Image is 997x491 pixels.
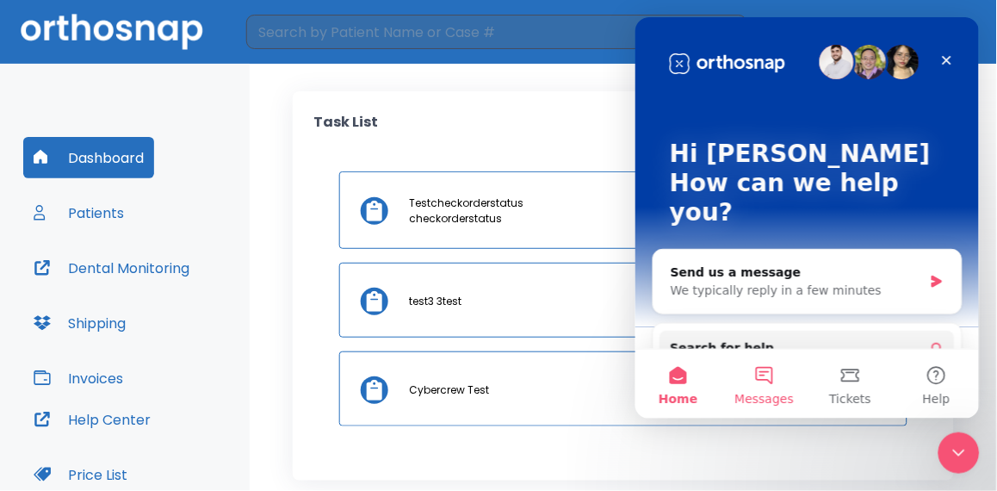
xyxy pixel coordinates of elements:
button: Dental Monitoring [23,247,200,289]
p: Task List [313,112,378,151]
input: Search by Patient Name or Case # [246,15,718,49]
button: [PERSON_NAME] [790,16,976,47]
button: Shipping [23,302,136,344]
button: Dashboard [23,137,154,178]
p: test3 3test [409,294,461,309]
p: Testcheckorderstatus checkorderstatus [409,196,528,227]
button: Invoices [23,357,133,399]
button: Help Center [23,399,161,440]
p: Cybercrew Test [409,382,489,398]
iframe: Intercom live chat [635,17,980,419]
iframe: Intercom live chat [938,432,980,474]
img: Orthosnap [21,14,203,49]
button: Patients [23,192,134,233]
